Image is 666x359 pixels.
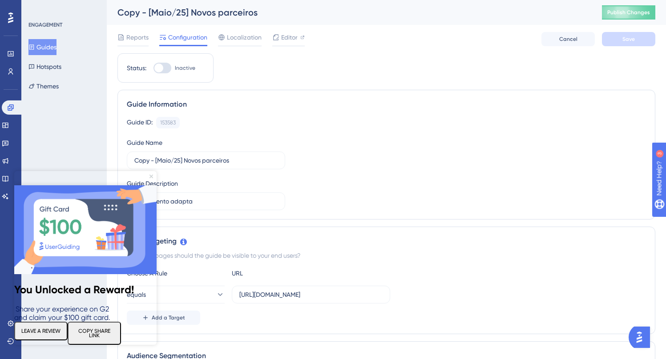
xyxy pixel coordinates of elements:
[28,78,59,94] button: Themes
[602,5,655,20] button: Publish Changes
[127,250,646,261] div: On which pages should the guide be visible to your end users?
[53,151,107,174] button: COPY SHARE LINK
[281,32,298,43] span: Editor
[134,196,278,206] input: Type your Guide’s Description here
[175,64,195,72] span: Inactive
[622,36,635,43] span: Save
[127,63,146,73] div: Status:
[117,6,580,19] div: Copy - [Maio/25] Novos parceiros
[602,32,655,46] button: Save
[134,156,278,165] input: Type your Guide’s Name here
[168,32,207,43] span: Configuration
[21,2,56,13] span: Need Help?
[127,268,225,279] div: Choose A Rule
[232,268,330,279] div: URL
[239,290,383,299] input: yourwebsite.com/path
[1,134,95,142] span: Share your experience on G2
[28,59,61,75] button: Hotspots
[127,311,200,325] button: Add a Target
[629,324,655,351] iframe: UserGuiding AI Assistant Launcher
[28,39,57,55] button: Guides
[62,4,65,12] div: 3
[559,36,577,43] span: Cancel
[227,32,262,43] span: Localization
[541,32,595,46] button: Cancel
[127,137,162,148] div: Guide Name
[607,9,650,16] span: Publish Changes
[127,117,153,128] div: Guide ID:
[127,236,646,247] div: Page Targeting
[160,119,176,126] div: 153583
[126,32,149,43] span: Reports
[127,286,225,303] button: equals
[152,314,185,321] span: Add a Target
[28,21,62,28] div: ENGAGEMENT
[127,99,646,110] div: Guide Information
